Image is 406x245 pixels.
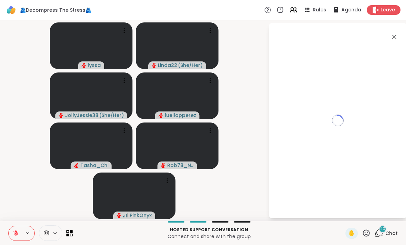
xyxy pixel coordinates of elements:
[348,229,355,237] span: ✋
[59,113,64,118] span: audio-muted
[88,62,101,69] span: lyssa
[165,112,196,119] span: luellapperez
[99,112,124,119] span: ( She/Her )
[313,7,326,13] span: Rules
[6,4,17,16] img: ShareWell Logomark
[152,63,157,68] span: audio-muted
[65,112,98,119] span: JollyJessie38
[380,226,385,232] span: 20
[20,7,91,13] span: 🫂Decompress The Stress🫂
[117,213,121,218] span: audio-muted
[178,62,203,69] span: ( She/Her )
[385,230,398,237] span: Chat
[167,162,194,169] span: Rob78_NJ
[77,233,341,240] p: Connect and share with the group
[161,163,166,168] span: audio-muted
[77,227,341,233] p: Hosted support conversation
[130,212,152,219] span: PinkOnyx
[381,7,395,13] span: Leave
[341,7,361,13] span: Agenda
[82,63,86,68] span: audio-muted
[158,62,177,69] span: Linda22
[81,162,108,169] span: Tasha_Chi
[74,163,79,168] span: audio-muted
[159,113,163,118] span: audio-muted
